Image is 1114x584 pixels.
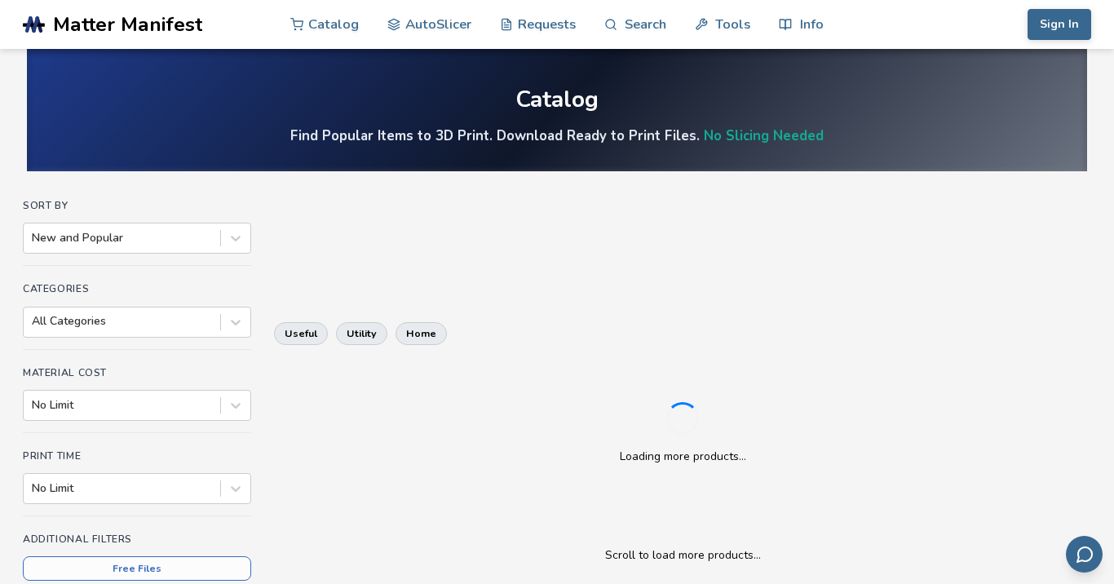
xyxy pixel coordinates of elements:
button: utility [336,322,387,345]
button: Sign In [1028,9,1091,40]
p: Loading more products... [620,448,746,465]
button: Free Files [23,556,251,581]
h4: Categories [23,283,251,294]
h4: Print Time [23,450,251,462]
button: useful [274,322,328,345]
input: All Categories [32,315,35,328]
h4: Sort By [23,200,251,211]
h4: Find Popular Items to 3D Print. Download Ready to Print Files. [290,126,824,145]
button: home [396,322,447,345]
input: New and Popular [32,232,35,245]
p: Scroll to load more products... [290,546,1075,564]
span: Matter Manifest [53,13,202,36]
a: No Slicing Needed [704,126,824,145]
input: No Limit [32,482,35,495]
h4: Material Cost [23,367,251,378]
input: No Limit [32,399,35,412]
div: Catalog [515,87,599,113]
button: Send feedback via email [1066,536,1103,573]
h4: Additional Filters [23,533,251,545]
